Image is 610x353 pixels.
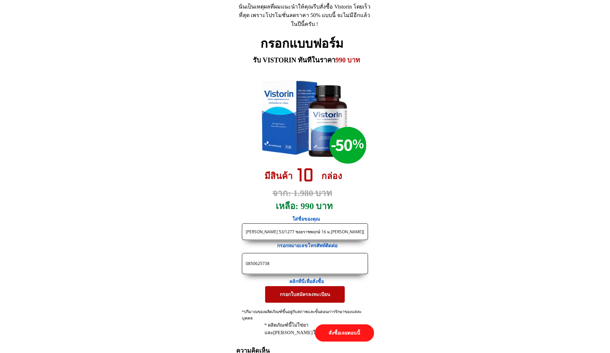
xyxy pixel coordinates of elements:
input: เบอร์โทรศัพท์ [244,253,366,274]
span: ใส่ชื่อของคุณ [293,217,320,222]
h3: กรอกหมายเลขโทรศัพท์ติดต่อ [277,242,345,250]
p: กรอกใบสมัครลงทะเบียน [265,286,345,303]
div: *ปริมาณของผลิตภัณฑ์ขึ้นอยู่กับสภาพและขั้นตอนการรักษาของแต่ละบุคคล [242,309,368,328]
div: * ผลิตภัณฑ์นี้ไม่ใช่ยาและ[PERSON_NAME]ใช้แทนยา [264,322,356,337]
div: นั่นเป็นเหตุผลที่ผมแนะนำให้คุณรีบสั่งซื้อ Vistorin โดยเร็วที่สุด เพราะโปรโมชั่นลดราคา 50% แบบนี้ ... [239,2,371,29]
h3: เหลือ: 990 บาท [276,199,337,214]
h3: คลิกที่นี่เพื่อสั่งซื้อ [290,278,330,285]
input: ชื่อ-นามสกุล [244,224,366,240]
p: สั่งซื้อเลยตอนนี้ [315,324,374,342]
span: 990 บาท [336,56,360,64]
h3: รับ VISTORIN ทันทีในราคา [253,55,362,65]
h2: กรอกแบบฟอร์ม [261,34,350,54]
h3: มีสินค้า กล่อง [264,169,350,183]
h3: จาก: 1.980 บาท [273,186,347,201]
